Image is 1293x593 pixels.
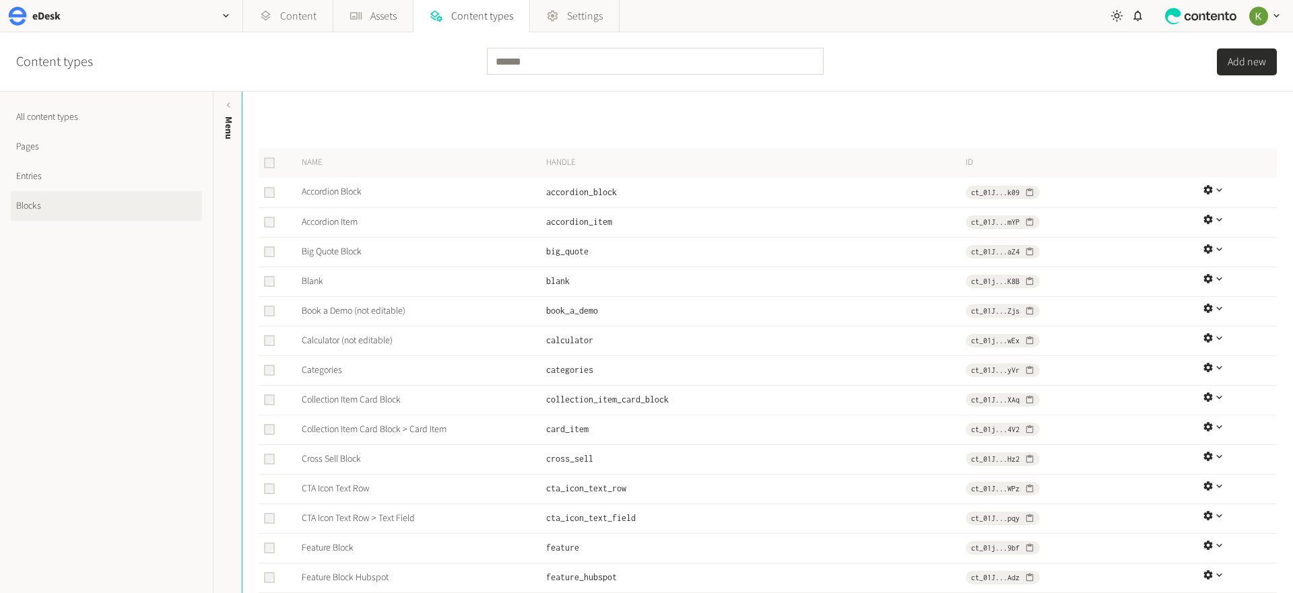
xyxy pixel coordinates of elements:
a: Categories [302,363,342,377]
a: Entries [11,162,202,191]
button: ct_01j...wEx [966,334,1040,347]
h2: eDesk [32,8,61,24]
span: ct_01j...9bf [971,542,1020,554]
span: ct_01J...pqy [971,512,1020,524]
button: ct_01j...9bf [966,541,1040,555]
button: ct_01J...WPz [966,482,1040,495]
span: ct_01J...mYP [971,216,1020,228]
span: ct_01J...Zjs [971,305,1020,317]
span: ct_01J...yVr [971,364,1020,376]
a: Accordion Block [302,185,362,199]
a: All content types [11,102,202,132]
h2: Content types [16,52,93,72]
a: Feature Block Hubspot [302,571,389,584]
span: ct_01J...aZ4 [971,246,1020,258]
a: CTA Icon Text Row [302,482,370,495]
span: collection_item_card_block [546,394,669,405]
a: Collection Item Card Block > Card Item [302,423,446,436]
a: Cross Sell Block [302,452,361,466]
th: ID [965,148,1202,178]
span: Content types [451,8,513,24]
span: ct_01j...K8B [971,275,1020,287]
button: ct_01j...4V2 [966,423,1040,436]
span: accordion_item [546,217,612,227]
span: cross_sell [546,454,593,464]
span: calculator [546,335,593,345]
img: eDesk [8,7,27,26]
span: categories [546,365,593,375]
span: ct_01J...k09 [971,186,1020,199]
button: ct_01J...pqy [966,512,1040,525]
span: cta_icon_text_field [546,513,636,523]
a: Blank [302,275,323,288]
span: feature_hubspot [546,572,617,582]
img: Keelin Terry [1249,7,1268,26]
span: book_a_demo [546,306,598,316]
button: ct_01J...Zjs [966,304,1040,318]
span: feature [546,543,579,553]
span: big_quote [546,246,589,256]
th: Name [291,148,545,178]
a: Accordion Item [302,215,358,229]
span: ct_01J...Hz2 [971,453,1020,465]
button: ct_01J...k09 [966,186,1040,199]
span: ct_01J...WPz [971,483,1020,495]
a: Book a Demo (not editable) [302,304,405,318]
span: ct_01J...XAq [971,394,1020,406]
th: Handle [545,148,965,178]
button: ct_01J...Hz2 [966,452,1040,466]
a: Calculator (not editable) [302,334,393,347]
span: Settings [567,8,603,24]
a: CTA Icon Text Row > Text Field [302,512,415,525]
button: ct_01J...yVr [966,363,1040,377]
button: Add new [1217,48,1277,75]
span: cta_icon_text_row [546,483,626,493]
button: ct_01j...K8B [966,275,1040,288]
a: Collection Item Card Block [302,393,401,407]
span: accordion_block [546,187,617,197]
button: ct_01J...Adz [966,571,1040,584]
button: ct_01J...aZ4 [966,245,1040,258]
button: ct_01J...mYP [966,215,1040,229]
a: Big Quote Block [302,245,362,258]
a: Pages [11,132,202,162]
span: blank [546,276,570,286]
a: Feature Block [302,541,354,555]
span: ct_01j...wEx [971,335,1020,347]
span: ct_01J...Adz [971,571,1020,584]
a: Blocks [11,191,202,221]
span: ct_01j...4V2 [971,423,1020,435]
span: card_item [546,424,589,434]
span: Menu [222,116,236,139]
button: ct_01J...XAq [966,393,1040,407]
